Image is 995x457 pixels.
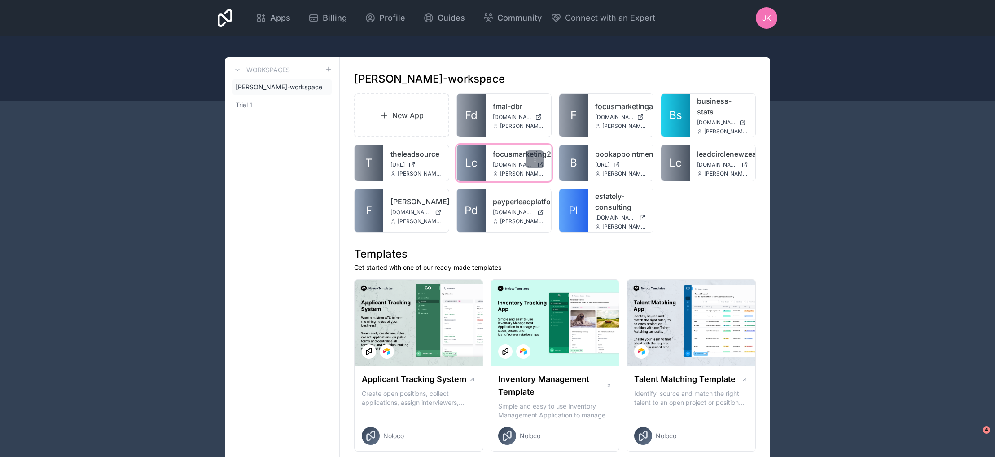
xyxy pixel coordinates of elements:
[570,108,577,123] span: F
[669,156,682,170] span: Lc
[569,203,578,218] span: Pl
[457,189,486,232] a: Pd
[493,161,534,168] span: [DOMAIN_NAME]
[595,191,646,212] a: estately-consulting
[602,170,646,177] span: [PERSON_NAME][EMAIL_ADDRESS][PERSON_NAME]
[520,348,527,355] img: Airtable Logo
[520,431,540,440] span: Noloco
[416,8,472,28] a: Guides
[595,114,634,121] span: [DOMAIN_NAME]
[355,189,383,232] a: F
[559,145,588,181] a: B
[638,348,645,355] img: Airtable Logo
[246,66,290,75] h3: Workspaces
[498,402,612,420] p: Simple and easy to use Inventory Management Application to manage your stock, orders and Manufact...
[354,93,449,137] a: New App
[354,263,756,272] p: Get started with one of our ready-made templates
[697,161,738,168] span: [DOMAIN_NAME]
[697,96,748,117] a: business-stats
[365,156,373,170] span: T
[669,108,682,123] span: Bs
[362,373,466,386] h1: Applicant Tracking System
[497,12,542,24] span: Community
[390,161,442,168] a: [URL]
[595,114,646,121] a: [DOMAIN_NAME]
[301,8,354,28] a: Billing
[358,8,412,28] a: Profile
[570,156,577,170] span: B
[438,12,465,24] span: Guides
[355,145,383,181] a: T
[983,426,990,434] span: 4
[704,128,748,135] span: [PERSON_NAME][EMAIL_ADDRESS][PERSON_NAME]
[379,12,405,24] span: Profile
[704,170,748,177] span: [PERSON_NAME][EMAIL_ADDRESS][PERSON_NAME]
[595,161,609,168] span: [URL]
[270,12,290,24] span: Apps
[595,149,646,159] a: bookappointments
[493,209,534,216] span: [DOMAIN_NAME]
[366,203,372,218] span: F
[465,108,478,123] span: Fd
[602,123,646,130] span: [PERSON_NAME][EMAIL_ADDRESS][PERSON_NAME]
[249,8,298,28] a: Apps
[465,203,478,218] span: Pd
[559,189,588,232] a: Pl
[634,389,748,407] p: Identify, source and match the right talent to an open project or position with our Talent Matchi...
[236,83,322,92] span: [PERSON_NAME]-workspace
[565,12,655,24] span: Connect with an Expert
[595,214,646,221] a: [DOMAIN_NAME]
[500,123,544,130] span: [PERSON_NAME][EMAIL_ADDRESS][PERSON_NAME]
[595,101,646,112] a: focusmarketingai
[232,97,332,113] a: Trial 1
[559,94,588,137] a: F
[493,114,531,121] span: [DOMAIN_NAME]
[964,426,986,448] iframe: Intercom live chat
[354,247,756,261] h1: Templates
[595,161,646,168] a: [URL]
[362,389,476,407] p: Create open positions, collect applications, assign interviewers, centralise candidate feedback a...
[465,156,478,170] span: Lc
[661,145,690,181] a: Lc
[493,114,544,121] a: [DOMAIN_NAME]
[390,196,442,207] a: [PERSON_NAME]
[493,161,544,168] a: [DOMAIN_NAME]
[762,13,771,23] span: JK
[493,149,544,159] a: focusmarketing2
[457,94,486,137] a: Fd
[697,119,748,126] a: [DOMAIN_NAME]
[323,12,347,24] span: Billing
[661,94,690,137] a: Bs
[697,149,748,159] a: leadcirclenewzealand
[383,348,390,355] img: Airtable Logo
[595,214,636,221] span: [DOMAIN_NAME]
[232,79,332,95] a: [PERSON_NAME]-workspace
[656,431,676,440] span: Noloco
[634,373,736,386] h1: Talent Matching Template
[602,223,646,230] span: [PERSON_NAME][EMAIL_ADDRESS][PERSON_NAME]
[390,209,442,216] a: [DOMAIN_NAME]
[551,12,655,24] button: Connect with an Expert
[500,170,544,177] span: [PERSON_NAME][EMAIL_ADDRESS][PERSON_NAME]
[398,170,442,177] span: [PERSON_NAME][EMAIL_ADDRESS][PERSON_NAME]
[383,431,404,440] span: Noloco
[390,149,442,159] a: theleadsource
[476,8,549,28] a: Community
[697,161,748,168] a: [DOMAIN_NAME]
[493,101,544,112] a: fmai-dbr
[236,101,252,110] span: Trial 1
[498,373,606,398] h1: Inventory Management Template
[390,161,405,168] span: [URL]
[493,196,544,207] a: payperleadplatform
[697,119,736,126] span: [DOMAIN_NAME]
[390,209,431,216] span: [DOMAIN_NAME]
[500,218,544,225] span: [PERSON_NAME][EMAIL_ADDRESS][PERSON_NAME]
[232,65,290,75] a: Workspaces
[354,72,505,86] h1: [PERSON_NAME]-workspace
[493,209,544,216] a: [DOMAIN_NAME]
[398,218,442,225] span: [PERSON_NAME][EMAIL_ADDRESS][PERSON_NAME]
[457,145,486,181] a: Lc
